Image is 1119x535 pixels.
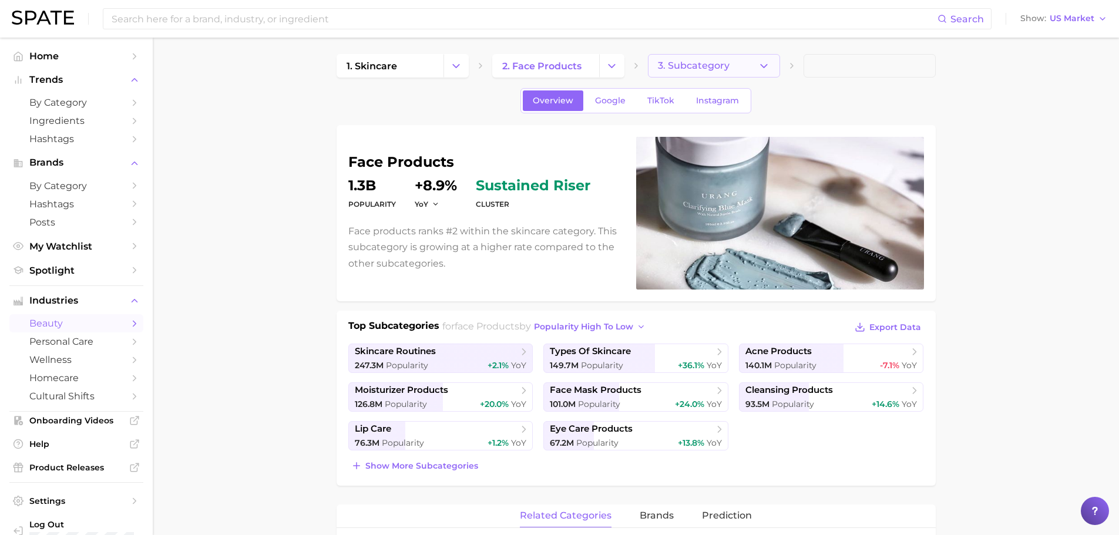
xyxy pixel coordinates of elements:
button: Industries [9,292,143,309]
button: Export Data [852,319,923,335]
span: 101.0m [550,399,576,409]
span: 3. Subcategory [658,60,730,71]
a: cultural shifts [9,387,143,405]
span: 67.2m [550,438,574,448]
button: Show more subcategories [348,457,481,474]
a: Hashtags [9,195,143,213]
span: Popularity [385,399,427,409]
button: Change Category [599,54,624,78]
span: wellness [29,354,123,365]
span: YoY [511,360,526,371]
span: +2.1% [488,360,509,371]
span: Onboarding Videos [29,415,123,426]
a: homecare [9,369,143,387]
span: Ingredients [29,115,123,126]
span: YoY [902,360,917,371]
button: Brands [9,154,143,171]
span: Search [950,14,984,25]
a: Google [585,90,636,111]
span: Hashtags [29,198,123,210]
span: skincare routines [355,346,436,357]
a: face mask products101.0m Popularity+24.0% YoY [543,382,728,412]
span: +20.0% [480,399,509,409]
a: skincare routines247.3m Popularity+2.1% YoY [348,344,533,373]
span: homecare [29,372,123,383]
span: Show [1020,15,1046,22]
span: personal care [29,336,123,347]
a: Onboarding Videos [9,412,143,429]
span: related categories [520,510,611,521]
p: Face products ranks #2 within the skincare category. This subcategory is growing at a higher rate... [348,223,622,271]
span: Overview [533,96,573,106]
button: ShowUS Market [1017,11,1110,26]
span: YoY [707,360,722,371]
span: popularity high to low [534,322,633,332]
button: Change Category [443,54,469,78]
a: moisturizer products126.8m Popularity+20.0% YoY [348,382,533,412]
span: My Watchlist [29,241,123,252]
span: moisturizer products [355,385,448,396]
a: TikTok [637,90,684,111]
span: +36.1% [678,360,704,371]
span: Trends [29,75,123,85]
span: US Market [1050,15,1094,22]
span: Google [595,96,626,106]
span: 76.3m [355,438,379,448]
a: Product Releases [9,459,143,476]
span: Settings [29,496,123,506]
span: +24.0% [675,399,704,409]
span: cleansing products [745,385,833,396]
a: Spotlight [9,261,143,280]
span: eye care products [550,423,633,435]
span: YoY [511,438,526,448]
span: Export Data [869,322,921,332]
span: 126.8m [355,399,382,409]
a: Settings [9,492,143,510]
a: eye care products67.2m Popularity+13.8% YoY [543,421,728,450]
span: YoY [707,438,722,448]
button: popularity high to low [531,319,649,335]
a: Ingredients [9,112,143,130]
a: beauty [9,314,143,332]
span: Log Out [29,519,152,530]
span: face products [455,321,519,332]
span: sustained riser [476,179,590,193]
a: Help [9,435,143,453]
span: -7.1% [880,360,899,371]
span: Popularity [772,399,814,409]
span: Instagram [696,96,739,106]
span: beauty [29,318,123,329]
span: Popularity [382,438,424,448]
a: My Watchlist [9,237,143,255]
span: YoY [415,199,428,209]
h1: face products [348,155,622,169]
input: Search here for a brand, industry, or ingredient [110,9,937,29]
span: 140.1m [745,360,772,371]
span: Brands [29,157,123,168]
dd: +8.9% [415,179,457,193]
a: Hashtags [9,130,143,148]
span: by Category [29,97,123,108]
a: Posts [9,213,143,231]
span: Popularity [774,360,816,371]
a: by Category [9,177,143,195]
span: by Category [29,180,123,191]
a: cleansing products93.5m Popularity+14.6% YoY [739,382,924,412]
a: 1. skincare [337,54,443,78]
span: Help [29,439,123,449]
span: acne products [745,346,812,357]
span: cultural shifts [29,391,123,402]
span: +14.6% [872,399,899,409]
span: 93.5m [745,399,769,409]
a: acne products140.1m Popularity-7.1% YoY [739,344,924,373]
button: YoY [415,199,440,209]
a: Overview [523,90,583,111]
span: YoY [902,399,917,409]
span: Popularity [386,360,428,371]
a: Instagram [686,90,749,111]
span: face mask products [550,385,641,396]
a: wellness [9,351,143,369]
span: +1.2% [488,438,509,448]
dd: 1.3b [348,179,396,193]
span: Posts [29,217,123,228]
